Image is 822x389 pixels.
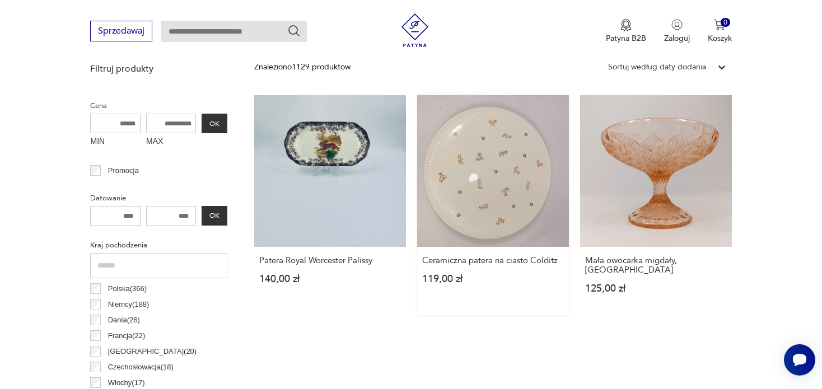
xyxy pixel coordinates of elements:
[721,18,730,27] div: 0
[708,19,732,44] button: 0Koszyk
[422,256,564,265] h3: Ceramiczna patera na ciasto Colditz
[108,361,174,373] p: Czechosłowacja ( 18 )
[671,19,683,30] img: Ikonka użytkownika
[608,61,706,73] div: Sortuj według daty dodania
[259,256,401,265] h3: Patera Royal Worcester Palissy
[585,256,727,275] h3: Mała owocarka migdały, [GEOGRAPHIC_DATA]
[90,239,227,251] p: Kraj pochodzenia
[259,274,401,284] p: 140,00 zł
[90,100,227,112] p: Cena
[620,19,632,31] img: Ikona medalu
[108,377,145,389] p: Włochy ( 17 )
[606,19,646,44] button: Patyna B2B
[90,28,152,36] a: Sprzedawaj
[585,284,727,293] p: 125,00 zł
[422,274,564,284] p: 119,00 zł
[398,13,432,47] img: Patyna - sklep z meblami i dekoracjami vintage
[664,33,690,44] p: Zaloguj
[90,192,227,204] p: Datowanie
[108,283,147,295] p: Polska ( 366 )
[108,314,140,326] p: Dania ( 26 )
[202,114,227,133] button: OK
[664,19,690,44] button: Zaloguj
[417,95,569,315] a: Ceramiczna patera na ciasto ColditzCeramiczna patera na ciasto Colditz119,00 zł
[108,330,146,342] p: Francja ( 22 )
[784,344,815,376] iframe: Smartsupp widget button
[580,95,732,315] a: Mała owocarka migdały, ZąbkowiceMała owocarka migdały, [GEOGRAPHIC_DATA]125,00 zł
[108,165,139,177] p: Promocja
[90,133,141,151] label: MIN
[90,63,227,75] p: Filtruj produkty
[108,298,150,311] p: Niemcy ( 188 )
[287,24,301,38] button: Szukaj
[90,21,152,41] button: Sprzedawaj
[714,19,725,30] img: Ikona koszyka
[606,19,646,44] a: Ikona medaluPatyna B2B
[254,61,351,73] div: Znaleziono 1129 produktów
[202,206,227,226] button: OK
[108,345,197,358] p: [GEOGRAPHIC_DATA] ( 20 )
[606,33,646,44] p: Patyna B2B
[146,133,197,151] label: MAX
[254,95,406,315] a: Patera Royal Worcester PalissyPatera Royal Worcester Palissy140,00 zł
[708,33,732,44] p: Koszyk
